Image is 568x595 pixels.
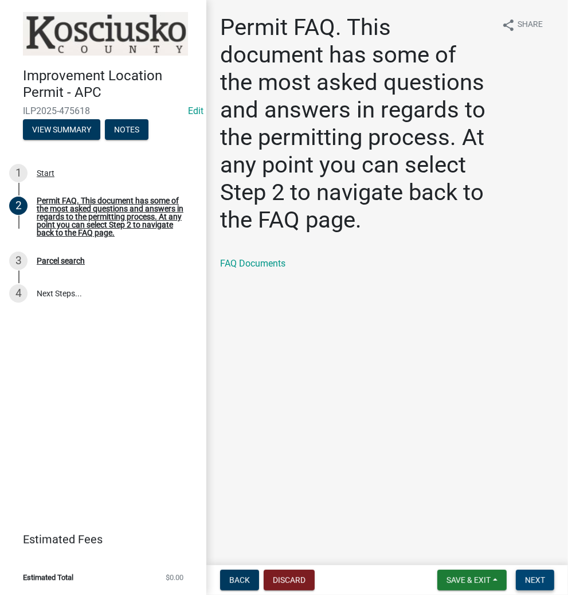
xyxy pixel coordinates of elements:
wm-modal-confirm: Notes [105,126,148,135]
span: $0.00 [166,574,183,581]
div: 3 [9,252,28,270]
span: Next [525,576,545,585]
button: shareShare [492,14,552,36]
h1: Permit FAQ. This document has some of the most asked questions and answers in regards to the perm... [220,14,492,234]
div: Parcel search [37,257,85,265]
button: Save & Exit [437,570,507,590]
span: Share [518,18,543,32]
h4: Improvement Location Permit - APC [23,68,197,101]
span: Save & Exit [446,576,491,585]
div: 4 [9,284,28,303]
wm-modal-confirm: Summary [23,126,100,135]
button: Back [220,570,259,590]
button: Next [516,570,554,590]
span: ILP2025-475618 [23,105,183,116]
button: Notes [105,119,148,140]
wm-modal-confirm: Edit Application Number [188,105,203,116]
button: Discard [264,570,315,590]
button: View Summary [23,119,100,140]
a: FAQ Documents [220,258,285,269]
div: Start [37,169,54,177]
img: Kosciusko County, Indiana [23,12,188,56]
a: Edit [188,105,203,116]
i: share [502,18,515,32]
span: Estimated Total [23,574,73,581]
div: 2 [9,197,28,215]
div: 1 [9,164,28,182]
a: Estimated Fees [9,528,188,551]
span: Back [229,576,250,585]
div: Permit FAQ. This document has some of the most asked questions and answers in regards to the perm... [37,197,188,237]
